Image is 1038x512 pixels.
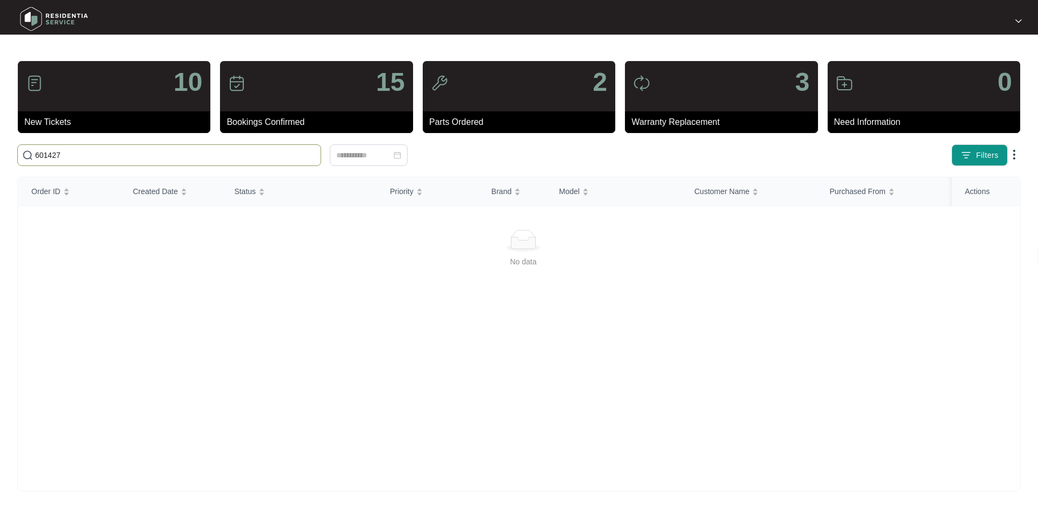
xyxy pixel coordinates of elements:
img: icon [228,75,245,92]
input: Search by Order Id, Assignee Name, Customer Name, Brand and Model [35,149,316,161]
span: Brand [491,185,511,197]
p: Need Information [834,116,1020,129]
span: Filters [976,150,999,161]
p: Parts Ordered [429,116,615,129]
th: Priority [377,177,478,206]
button: filter iconFilters [951,144,1008,166]
span: Status [234,185,256,197]
p: 0 [997,69,1012,95]
span: Priority [390,185,414,197]
p: New Tickets [24,116,210,129]
th: Model [546,177,681,206]
div: No data [36,256,1011,268]
img: icon [431,75,448,92]
img: icon [633,75,650,92]
span: Order ID [31,185,61,197]
p: Warranty Replacement [631,116,817,129]
img: icon [26,75,43,92]
span: Purchased From [830,185,886,197]
span: Customer Name [694,185,749,197]
th: Purchased From [817,177,952,206]
img: dropdown arrow [1015,18,1022,24]
th: Customer Name [681,177,816,206]
span: Model [559,185,580,197]
img: filter icon [961,150,972,161]
th: Order ID [18,177,120,206]
p: 2 [593,69,607,95]
img: residentia service logo [16,3,92,35]
p: 10 [174,69,202,95]
th: Actions [952,177,1020,206]
img: dropdown arrow [1008,148,1021,161]
th: Created Date [120,177,222,206]
p: Bookings Confirmed [227,116,412,129]
span: Created Date [133,185,178,197]
p: 15 [376,69,404,95]
img: icon [836,75,853,92]
img: search-icon [22,150,33,161]
th: Status [221,177,377,206]
th: Brand [478,177,546,206]
p: 3 [795,69,810,95]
